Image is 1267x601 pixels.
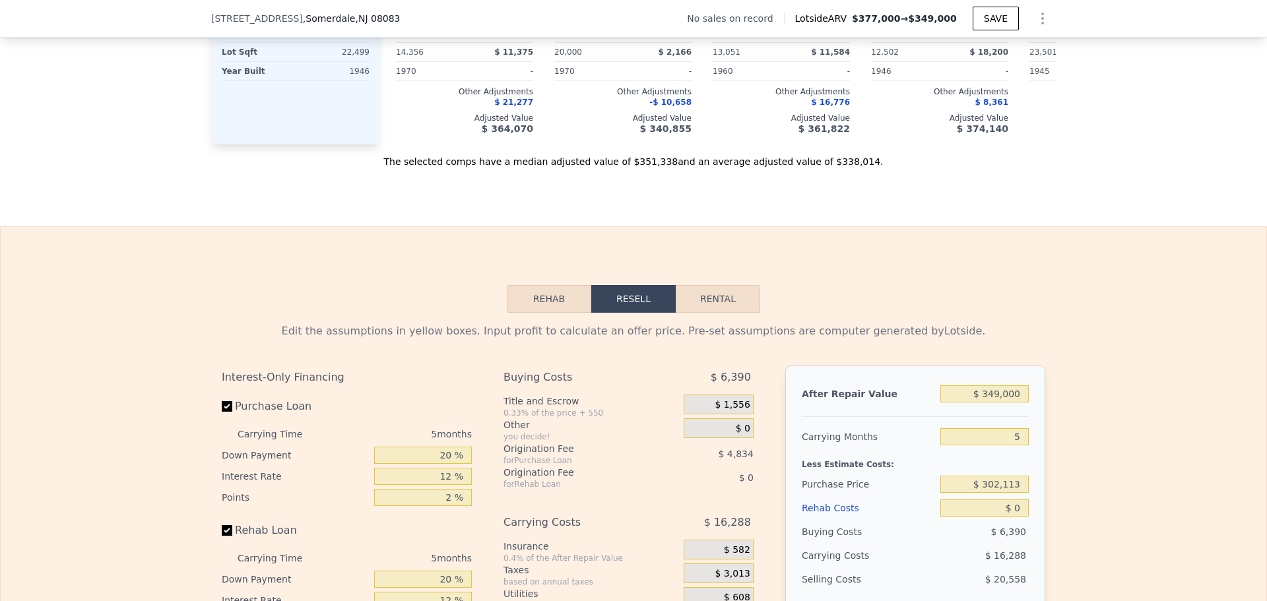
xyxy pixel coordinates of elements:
div: 1945 [1029,62,1095,80]
label: Purchase Loan [222,395,369,418]
div: Carrying Time [238,424,323,445]
div: Buying Costs [504,365,651,389]
input: Rehab Loan [222,525,232,536]
div: Other Adjustments [871,86,1008,97]
div: Title and Escrow [504,395,678,408]
div: Adjusted Value [1029,113,1167,123]
span: $ 8,361 [975,98,1008,107]
span: Lotside ARV [795,12,852,25]
span: $ 582 [724,544,750,556]
span: $ 2,166 [659,47,692,57]
div: After Repair Value [802,382,935,406]
span: $ 0 [739,472,754,483]
div: Carrying Costs [802,544,884,567]
button: Show Options [1029,5,1056,32]
div: Other Adjustments [713,86,850,97]
span: $ 11,584 [811,47,850,57]
div: 5 months [329,548,472,569]
label: Rehab Loan [222,519,369,542]
div: Purchase Price [802,472,935,496]
div: Carrying Months [802,425,935,449]
div: Rehab Costs [802,496,935,520]
div: Utilities [504,587,678,600]
button: Resell [591,285,676,313]
div: 0.4% of the After Repair Value [504,553,678,563]
span: $ 6,390 [991,526,1026,537]
div: Down Payment [222,569,369,590]
span: , Somerdale [303,12,401,25]
div: No sales on record [687,12,783,25]
div: Adjusted Value [871,113,1008,123]
div: Interest-Only Financing [222,365,472,389]
div: based on annual taxes [504,577,678,587]
div: Other [504,418,678,431]
span: 13,051 [713,47,740,57]
span: , NJ 08083 [355,13,400,24]
div: Edit the assumptions in yellow boxes. Input profit to calculate an offer price. Pre-set assumptio... [222,323,1045,339]
div: 0.33% of the price + 550 [504,408,678,418]
span: -$ 10,658 [649,98,692,107]
div: Other Adjustments [396,86,533,97]
div: Buying Costs [802,520,935,544]
span: $ 374,140 [957,123,1008,134]
button: Rehab [507,285,591,313]
div: 1960 [713,62,779,80]
span: $ 0 [736,423,750,435]
div: 1970 [554,62,620,80]
span: $ 6,390 [711,365,751,389]
div: Lot Sqft [222,43,293,61]
div: Adjusted Value [396,113,533,123]
div: Origination Fee [504,442,651,455]
div: Other Adjustments [1029,86,1167,97]
div: Less Estimate Costs: [802,449,1029,472]
div: - [467,62,533,80]
span: $ 340,855 [640,123,692,134]
div: Adjusted Value [713,113,850,123]
div: - [626,62,692,80]
button: Rental [676,285,760,313]
span: 20,000 [554,47,582,57]
div: Points [222,487,369,508]
span: $ 16,288 [985,550,1026,561]
span: $ 1,556 [715,399,750,411]
div: Insurance [504,540,678,553]
span: $ 361,822 [798,123,850,134]
span: $377,000 [852,13,901,24]
div: - [784,62,850,80]
span: $ 364,070 [482,123,533,134]
span: $ 20,558 [985,574,1026,585]
span: 23,501 [1029,47,1057,57]
div: 22,499 [298,43,370,61]
div: Carrying Time [238,548,323,569]
span: $ 16,776 [811,98,850,107]
div: Other Adjustments [554,86,692,97]
div: Year Built [222,62,293,80]
div: 5 months [329,424,472,445]
span: → [852,12,957,25]
div: for Purchase Loan [504,455,651,466]
div: Carrying Costs [504,511,651,534]
span: $349,000 [908,13,957,24]
div: you decide! [504,431,678,442]
div: Taxes [504,563,678,577]
div: 1946 [298,62,370,80]
span: 12,502 [871,47,899,57]
div: Selling Costs [802,567,935,591]
div: Origination Fee [504,466,651,479]
div: Down Payment [222,445,369,466]
span: $ 21,277 [494,98,533,107]
div: Adjusted Value [554,113,692,123]
div: 1946 [871,62,937,80]
span: 14,356 [396,47,424,57]
span: $ 4,834 [718,449,753,459]
span: $ 16,288 [704,511,751,534]
div: 1970 [396,62,462,80]
span: $ 3,013 [715,568,750,580]
span: $ 11,375 [494,47,533,57]
button: SAVE [973,7,1019,30]
input: Purchase Loan [222,401,232,412]
div: for Rehab Loan [504,479,651,490]
div: - [942,62,1008,80]
span: $ 18,200 [969,47,1008,57]
span: [STREET_ADDRESS] [211,12,303,25]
